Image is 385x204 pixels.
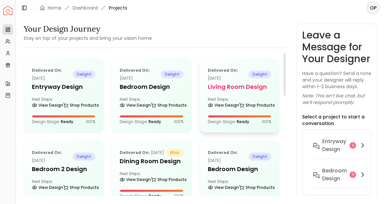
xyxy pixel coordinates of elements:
[308,135,372,164] button: entryway design1
[308,164,372,193] button: Bedroom design1
[208,149,249,165] p: [DATE]
[208,82,271,91] h5: Living Room design
[120,149,164,157] p: [DATE]
[86,119,95,124] p: 100 %
[32,67,62,73] b: Delivered on:
[3,6,12,15] img: Spacejoy Logo
[208,101,239,110] a: View Design
[32,82,95,91] h5: entryway design
[120,82,183,91] h5: Bedroom design
[208,165,271,174] h5: Bedroom Design
[24,24,152,34] h3: Your Design Journey
[109,5,127,11] span: Projects
[174,119,183,124] p: 100 %
[120,175,151,184] a: View Design
[208,150,238,155] b: Delivered on:
[61,119,73,124] span: Ready
[32,183,63,192] a: View Design
[32,101,63,110] a: View Design
[120,150,150,155] b: Delivered on:
[32,165,95,174] h5: Bedroom 2 Design
[32,179,95,192] div: Next Steps:
[32,149,73,165] p: [DATE]
[73,70,95,78] span: delight
[239,183,275,192] a: Shop Products
[149,119,161,124] span: Ready
[262,119,271,124] p: 100 %
[208,179,271,192] div: Next Steps:
[73,153,95,161] span: delight
[208,97,271,110] div: Next Steps:
[322,167,347,183] h6: Bedroom design
[302,114,372,127] p: Select a project to start a conversation
[120,67,150,73] b: Delivered on:
[208,119,249,124] p: Design Stage:
[73,5,98,11] a: Dashboard
[24,35,152,41] small: Stay on top of your projects and bring your vision home
[120,97,183,110] div: Next Steps:
[120,193,161,199] p: Design Stage:
[174,193,183,199] p: 100 %
[322,138,347,153] h6: entryway design
[237,119,249,124] span: Ready
[120,171,183,184] div: Next Steps:
[367,2,379,14] span: OP
[249,70,271,78] span: delight
[151,175,187,184] a: Shop Products
[32,66,73,82] p: [DATE]
[349,171,356,178] div: 1
[120,101,151,110] a: View Design
[120,157,183,166] h5: Dining Room Design
[239,101,275,110] a: Shop Products
[149,193,161,199] span: Ready
[208,183,239,192] a: View Design
[166,149,183,157] span: bliss
[208,66,249,82] p: [DATE]
[3,6,12,15] a: Spacejoy
[367,1,380,14] button: OP
[208,67,238,73] b: Delivered on:
[32,150,62,155] b: Delivered on:
[151,101,187,110] a: Shop Products
[63,183,99,192] a: Shop Products
[349,142,356,149] div: 1
[120,119,161,124] p: Design Stage:
[120,66,160,82] p: [DATE]
[32,119,73,124] p: Design Stage:
[302,92,372,106] p: Note: This isn’t live chat, but we’ll respond promptly.
[302,29,372,65] h3: Leave a Message for Your Designer
[249,153,271,161] span: delight
[63,101,99,110] a: Shop Products
[161,70,183,78] span: delight
[48,5,61,11] a: Home
[32,97,95,110] div: Next Steps:
[40,5,127,11] nav: breadcrumb
[302,70,372,90] p: Have a question? Send a note and your designer will reply within 1–2 business days.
